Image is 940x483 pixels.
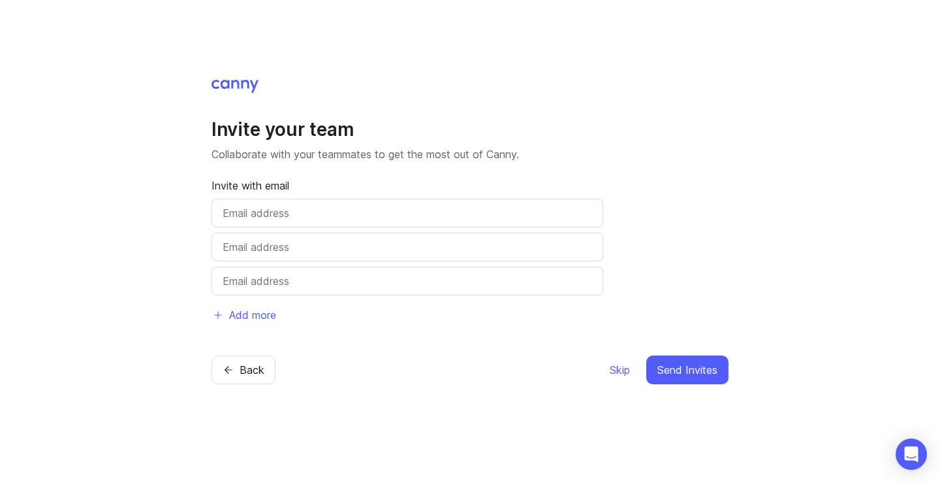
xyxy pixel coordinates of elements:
[211,178,603,193] p: Invite with email
[223,239,592,255] input: Email address
[211,118,728,141] h1: Invite your team
[609,356,631,384] button: Skip
[229,307,276,323] span: Add more
[211,301,277,329] button: Add more
[610,362,630,378] span: Skip
[896,439,927,470] div: Open Intercom Messenger
[211,356,275,384] button: Back
[211,80,258,93] img: Canny Home
[223,205,592,221] input: Email address
[657,362,717,378] span: Send Invites
[211,146,728,162] p: Collaborate with your teammates to get the most out of Canny.
[240,362,264,378] span: Back
[223,273,592,289] input: Email address
[646,356,728,384] button: Send Invites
